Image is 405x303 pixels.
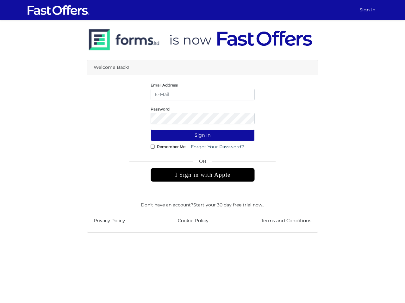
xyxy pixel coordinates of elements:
a: Forgot Your Password? [187,141,248,153]
label: Password [151,108,170,110]
label: Email Address [151,84,178,86]
input: E-Mail [151,89,255,100]
span: OR [151,158,255,168]
button: Sign In [151,129,255,141]
a: Terms and Conditions [261,217,311,224]
a: Start your 30 day free trial now. [193,202,263,208]
div: Sign in with Apple [151,168,255,182]
div: Welcome Back! [87,60,318,75]
div: Don't have an account? . [94,197,311,208]
a: Privacy Policy [94,217,125,224]
a: Cookie Policy [178,217,209,224]
a: Sign In [357,4,378,16]
label: Remember Me [157,146,185,147]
